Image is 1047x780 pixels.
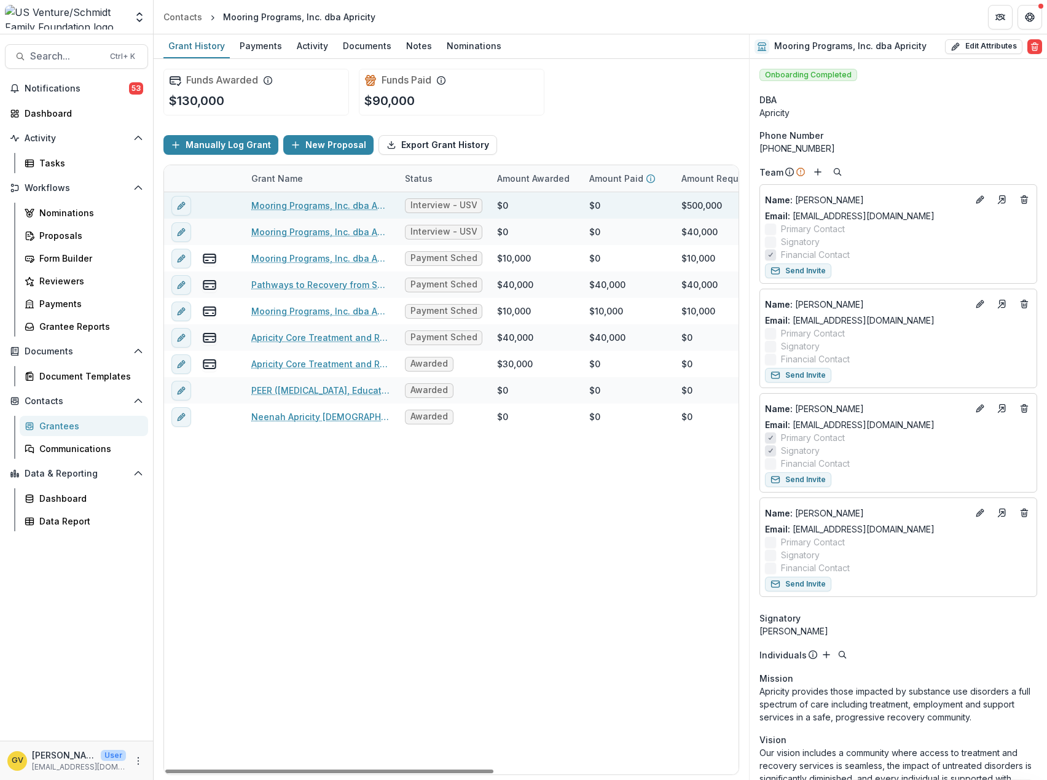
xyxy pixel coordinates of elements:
[442,34,506,58] a: Nominations
[398,165,490,192] div: Status
[992,190,1012,209] a: Go to contact
[401,37,437,55] div: Notes
[781,548,820,561] span: Signatory
[364,92,415,110] p: $90,000
[674,165,797,192] div: Amount Requested
[781,536,845,548] span: Primary Contact
[20,488,148,509] a: Dashboard
[20,203,148,223] a: Nominations
[39,370,138,383] div: Document Templates
[781,457,850,470] span: Financial Contact
[186,74,258,86] h2: Funds Awarded
[410,359,448,369] span: Awarded
[30,50,103,62] span: Search...
[759,625,1037,638] div: [PERSON_NAME]
[5,44,148,69] button: Search...
[39,229,138,242] div: Proposals
[39,157,138,170] div: Tasks
[759,672,793,685] span: Mission
[992,294,1012,314] a: Go to contact
[223,10,375,23] div: Mooring Programs, Inc. dba Apricity
[759,733,786,746] span: Vision
[1027,39,1042,54] button: Delete
[159,8,380,26] nav: breadcrumb
[25,107,138,120] div: Dashboard
[338,34,396,58] a: Documents
[25,469,128,479] span: Data & Reporting
[251,384,390,397] a: PEER ([MEDICAL_DATA], Education, Emergency Department, Recovery) Services Support
[497,225,508,238] div: $0
[25,133,128,144] span: Activity
[171,196,191,216] button: edit
[171,249,191,268] button: edit
[589,410,600,423] div: $0
[25,183,128,193] span: Workflows
[497,199,508,212] div: $0
[973,401,987,416] button: Edit
[39,252,138,265] div: Form Builder
[1017,297,1032,311] button: Deletes
[163,37,230,55] div: Grant History
[410,306,477,316] span: Payment Schedule
[20,511,148,531] a: Data Report
[235,37,287,55] div: Payments
[973,505,987,520] button: Edit
[781,327,845,340] span: Primary Contact
[251,225,390,238] a: Mooring Programs, Inc. dba Apricity - 2025 - Grant Application
[163,10,202,23] div: Contacts
[20,366,148,386] a: Document Templates
[589,357,600,370] div: $0
[25,396,128,407] span: Contacts
[202,357,217,372] button: view-payments
[20,153,148,173] a: Tasks
[202,251,217,266] button: view-payments
[5,128,148,148] button: Open Activity
[589,225,600,238] div: $0
[20,225,148,246] a: Proposals
[251,357,390,370] a: Apricity Core Treatment and Recovery Programs (residential treatment, contract packaging, sober l...
[39,515,138,528] div: Data Report
[681,357,692,370] div: $0
[781,222,845,235] span: Primary Contact
[681,199,722,212] div: $500,000
[765,298,968,311] p: [PERSON_NAME]
[20,271,148,291] a: Reviewers
[589,331,625,344] div: $40,000
[781,235,820,248] span: Signatory
[589,172,643,185] p: Amount Paid
[781,340,820,353] span: Signatory
[39,297,138,310] div: Payments
[781,561,850,574] span: Financial Contact
[497,252,531,265] div: $10,000
[20,316,148,337] a: Grantee Reports
[774,41,927,52] h2: Mooring Programs, Inc. dba Apricity
[1017,505,1032,520] button: Deletes
[681,384,692,397] div: $0
[410,200,477,211] span: Interview - USV/SFF
[251,199,390,212] a: Mooring Programs, Inc. dba Apricity - 2025 - Grant Application
[39,320,138,333] div: Grantee Reports
[1017,192,1032,207] button: Deletes
[163,34,230,58] a: Grant History
[945,39,1022,54] button: Edit Attributes
[781,431,845,444] span: Primary Contact
[20,248,148,268] a: Form Builder
[765,577,831,591] button: Send Invite
[582,165,674,192] div: Amount Paid
[244,172,310,185] div: Grant Name
[765,298,968,311] a: Name: [PERSON_NAME]
[810,165,825,179] button: Add
[410,385,448,396] span: Awarded
[251,331,390,344] a: Apricity Core Treatment and Recovery Programs
[1017,401,1032,416] button: Deletes
[765,507,968,520] p: [PERSON_NAME]
[5,178,148,198] button: Open Workflows
[292,34,333,58] a: Activity
[497,278,533,291] div: $40,000
[759,612,801,625] span: Signatory
[497,305,531,318] div: $10,000
[765,299,793,310] span: Name :
[20,294,148,314] a: Payments
[781,353,850,365] span: Financial Contact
